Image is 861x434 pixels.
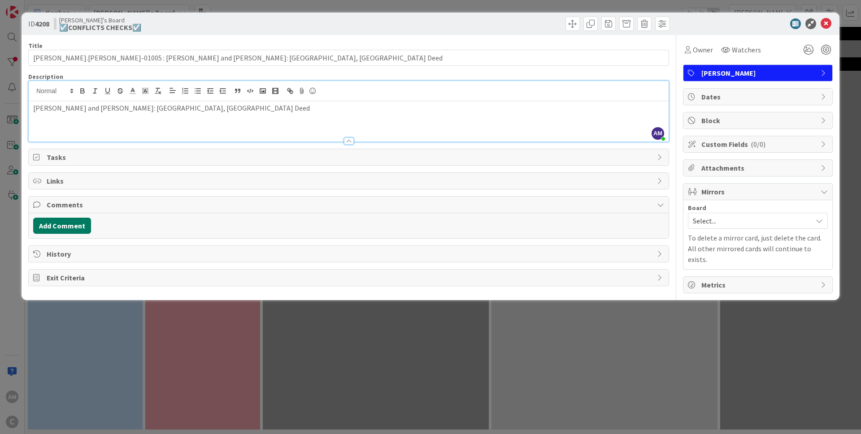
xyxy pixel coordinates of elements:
[701,163,816,173] span: Attachments
[701,68,816,78] span: [PERSON_NAME]
[701,279,816,290] span: Metrics
[47,199,652,210] span: Comments
[693,215,808,227] span: Select...
[59,24,141,31] b: ☑️CONFLICTS CHECKS☑️
[33,103,664,113] p: [PERSON_NAME] and [PERSON_NAME]: [GEOGRAPHIC_DATA], [GEOGRAPHIC_DATA] Deed
[35,19,49,28] b: 4208
[652,127,664,140] span: AM
[751,140,765,149] span: ( 0/0 )
[701,115,816,126] span: Block
[688,205,706,211] span: Board
[28,73,63,81] span: Description
[59,17,141,24] span: [PERSON_NAME]'s Board
[28,18,49,29] span: ID
[47,176,652,186] span: Links
[47,152,652,163] span: Tasks
[693,44,713,55] span: Owner
[28,42,43,50] label: Title
[47,272,652,283] span: Exit Criteria
[701,139,816,150] span: Custom Fields
[701,91,816,102] span: Dates
[33,218,91,234] button: Add Comment
[688,232,828,265] p: To delete a mirror card, just delete the card. All other mirrored cards will continue to exists.
[732,44,761,55] span: Watchers
[28,50,669,66] input: type card name here...
[701,186,816,197] span: Mirrors
[47,249,652,259] span: History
